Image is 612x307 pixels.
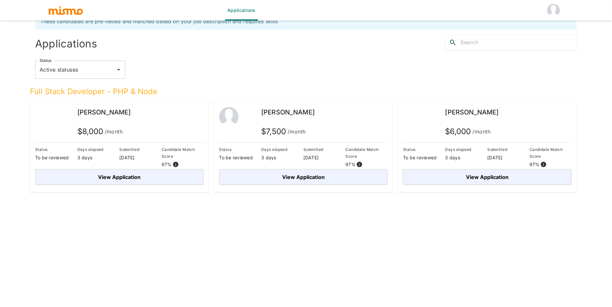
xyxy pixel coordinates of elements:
p: Candidate Match Score [529,146,572,160]
p: Status [403,146,445,153]
p: Days elapsed [77,146,120,153]
p: Submitted [119,146,162,153]
p: Candidate Match Score [162,146,204,160]
h5: Full Stack Developer - PHP & Node [30,86,577,97]
p: Status [219,146,262,153]
button: search [445,35,461,50]
p: To be reviewed [403,154,445,161]
span: /month [288,127,306,136]
p: 3 days [445,154,488,161]
svg: View resume score details [356,161,363,168]
p: 97 % [162,161,172,168]
p: Submitted [303,146,346,153]
p: 97 % [529,161,540,168]
h5: $ 8,000 [77,126,123,137]
img: Jinal HM [547,4,560,17]
button: View Application [403,169,572,185]
input: Search [461,37,577,48]
img: yddsiz2vst2nkpsoci3v1n0oyi1i [35,107,54,126]
img: u8t7la2dxdf1jva58ohhuca9zp48 [403,107,422,126]
span: These candidates are pre-vetted and matched based on your job description and required skills [40,18,278,25]
p: [DATE] [119,154,162,161]
span: /month [473,127,491,136]
span: /month [105,127,123,136]
span: [PERSON_NAME] [77,108,131,116]
h5: $ 7,500 [261,126,306,137]
p: To be reviewed [35,154,77,161]
p: Days elapsed [445,146,488,153]
svg: View resume score details [173,161,179,168]
p: 3 days [77,154,120,161]
button: Open [114,65,123,74]
p: [DATE] [488,154,530,161]
p: 3 days [261,154,303,161]
h4: Applications [35,37,303,50]
p: Days elapsed [261,146,303,153]
p: Candidate Match Score [346,146,388,160]
span: [PERSON_NAME] [261,108,315,116]
label: Status [40,58,51,63]
p: To be reviewed [219,154,262,161]
button: View Application [35,169,204,185]
p: Submitted [488,146,530,153]
img: 2Q== [219,107,239,126]
button: View Application [219,169,388,185]
p: 97 % [346,161,356,168]
img: logo [48,5,84,15]
h5: $ 6,000 [445,126,491,137]
span: [PERSON_NAME] [445,108,499,116]
p: Status [35,146,77,153]
svg: View resume score details [540,161,547,168]
p: [DATE] [303,154,346,161]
